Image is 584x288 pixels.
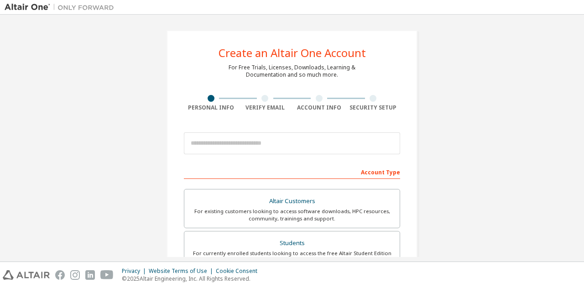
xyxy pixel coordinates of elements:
[219,47,366,58] div: Create an Altair One Account
[5,3,119,12] img: Altair One
[190,208,394,222] div: For existing customers looking to access software downloads, HPC resources, community, trainings ...
[229,64,355,79] div: For Free Trials, Licenses, Downloads, Learning & Documentation and so much more.
[190,250,394,264] div: For currently enrolled students looking to access the free Altair Student Edition bundle and all ...
[238,104,292,111] div: Verify Email
[85,270,95,280] img: linkedin.svg
[190,237,394,250] div: Students
[3,270,50,280] img: altair_logo.svg
[55,270,65,280] img: facebook.svg
[100,270,114,280] img: youtube.svg
[122,267,149,275] div: Privacy
[149,267,216,275] div: Website Terms of Use
[292,104,346,111] div: Account Info
[216,267,263,275] div: Cookie Consent
[70,270,80,280] img: instagram.svg
[346,104,401,111] div: Security Setup
[184,164,400,179] div: Account Type
[190,195,394,208] div: Altair Customers
[122,275,263,283] p: © 2025 Altair Engineering, Inc. All Rights Reserved.
[184,104,238,111] div: Personal Info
